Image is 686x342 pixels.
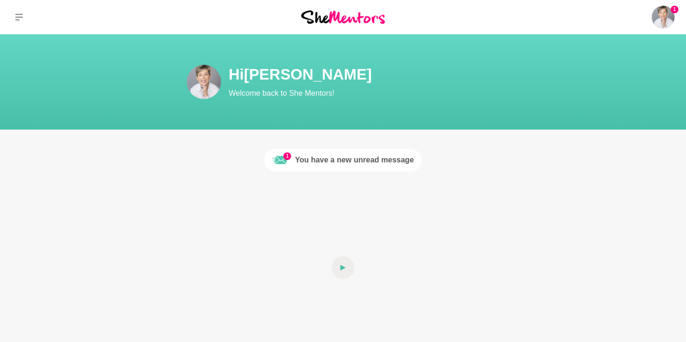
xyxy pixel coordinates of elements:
img: Anita Balogh [652,6,675,29]
h1: Hi [PERSON_NAME] [229,65,572,84]
img: She Mentors Logo [301,10,385,23]
img: Unread message [272,152,287,168]
img: Anita Balogh [187,65,221,99]
a: Anita Balogh1 [652,6,675,29]
div: You have a new unread message [295,154,414,166]
span: 1 [283,152,291,160]
a: 1Unread messageYou have a new unread message [264,149,422,171]
p: Welcome back to She Mentors! [229,88,572,99]
span: 1 [671,6,678,13]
